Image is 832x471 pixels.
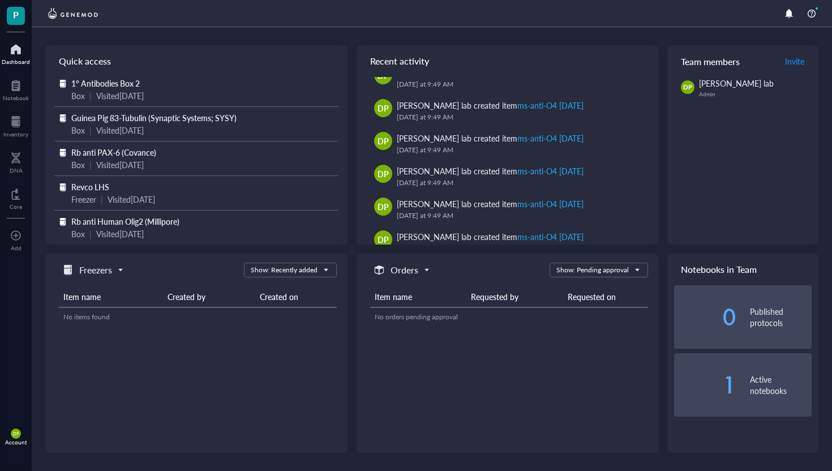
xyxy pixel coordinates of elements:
div: Visited [DATE] [96,228,144,240]
th: Created on [255,286,337,307]
div: Account [5,439,27,446]
div: | [89,159,92,171]
span: DP [378,135,389,147]
h5: Freezers [79,263,112,277]
a: DP[PERSON_NAME] lab created itemms-anti-O4 [DATE][DATE] at 9:49 AM [366,62,650,95]
th: Requested on [563,286,648,307]
div: | [101,193,103,205]
span: [PERSON_NAME] lab [699,78,774,89]
div: No items found [63,312,332,322]
span: Rb anti PAX-6 (Covance) [71,147,156,158]
div: Quick access [45,45,348,77]
span: Guinea Pig ß3-Tubulin (Synaptic Systems; SYSY) [71,112,237,123]
a: Notebook [3,76,29,101]
div: ms-anti-O4 [DATE] [517,132,584,144]
th: Created by [163,286,256,307]
div: [DATE] at 9:49 AM [397,112,641,123]
a: DP[PERSON_NAME] lab created itemms-anti-O4 [DATE][DATE] at 9:49 AM [366,226,650,259]
div: DNA [10,167,23,174]
a: DP[PERSON_NAME] lab created itemms-anti-O4 [DATE][DATE] at 9:49 AM [366,95,650,127]
button: Invite [784,52,805,70]
div: Box [71,89,85,102]
div: ms-anti-O4 [DATE] [517,198,584,209]
div: [PERSON_NAME] lab created item [397,198,584,210]
span: DP [13,431,19,436]
a: DNA [10,149,23,174]
span: 1° Antibodies Box 2 [71,78,140,89]
div: 0 [674,308,736,326]
div: | [89,228,92,240]
div: Admin [699,91,812,97]
div: Inventory [3,131,28,138]
div: ms-anti-O4 [DATE] [517,100,584,111]
a: Dashboard [2,40,30,65]
div: [PERSON_NAME] lab created item [397,99,584,112]
div: Visited [DATE] [96,124,144,136]
a: Inventory [3,113,28,138]
div: Show: Pending approval [556,265,629,275]
div: Box [71,159,85,171]
div: Add [11,245,22,251]
a: DP[PERSON_NAME] lab created itemms-anti-O4 [DATE][DATE] at 9:49 AM [366,127,650,160]
div: Box [71,124,85,136]
h5: Orders [391,263,418,277]
div: Published protocols [750,306,812,328]
div: Visited [DATE] [96,159,144,171]
th: Requested by [466,286,563,307]
div: | [89,124,92,136]
span: DP [378,168,389,180]
div: No orders pending approval [375,312,644,322]
div: Notebooks in Team [667,254,818,285]
div: Dashboard [2,58,30,65]
th: Item name [370,286,467,307]
div: Active notebooks [750,374,812,396]
div: | [89,89,92,102]
span: Rb anti Human Olig2 (Millipore) [71,216,179,227]
th: Item name [59,286,163,307]
div: Show: Recently added [251,265,318,275]
span: DP [684,83,692,92]
img: genemod-logo [45,7,101,20]
a: Core [10,185,22,210]
div: Core [10,203,22,210]
div: [DATE] at 9:49 AM [397,210,641,221]
div: Visited [DATE] [96,89,144,102]
div: [DATE] at 9:49 AM [397,79,641,90]
span: DP [378,102,389,114]
span: DP [378,200,389,213]
div: Team members [667,45,818,77]
a: DP[PERSON_NAME] lab created itemms-anti-O4 [DATE][DATE] at 9:49 AM [366,160,650,193]
span: Invite [785,55,804,67]
div: [DATE] at 9:49 AM [397,144,641,156]
div: 1 [674,376,736,394]
a: DP[PERSON_NAME] lab created itemms-anti-O4 [DATE][DATE] at 9:49 AM [366,193,650,226]
div: [PERSON_NAME] lab created item [397,165,584,177]
div: Freezer [71,193,96,205]
span: P [13,7,19,22]
div: [PERSON_NAME] lab created item [397,132,584,144]
div: Notebook [3,95,29,101]
span: Revco LHS [71,181,109,192]
div: Recent activity [357,45,659,77]
div: Visited [DATE] [108,193,155,205]
div: Box [71,228,85,240]
div: [DATE] at 9:49 AM [397,177,641,189]
div: ms-anti-O4 [DATE] [517,165,584,177]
